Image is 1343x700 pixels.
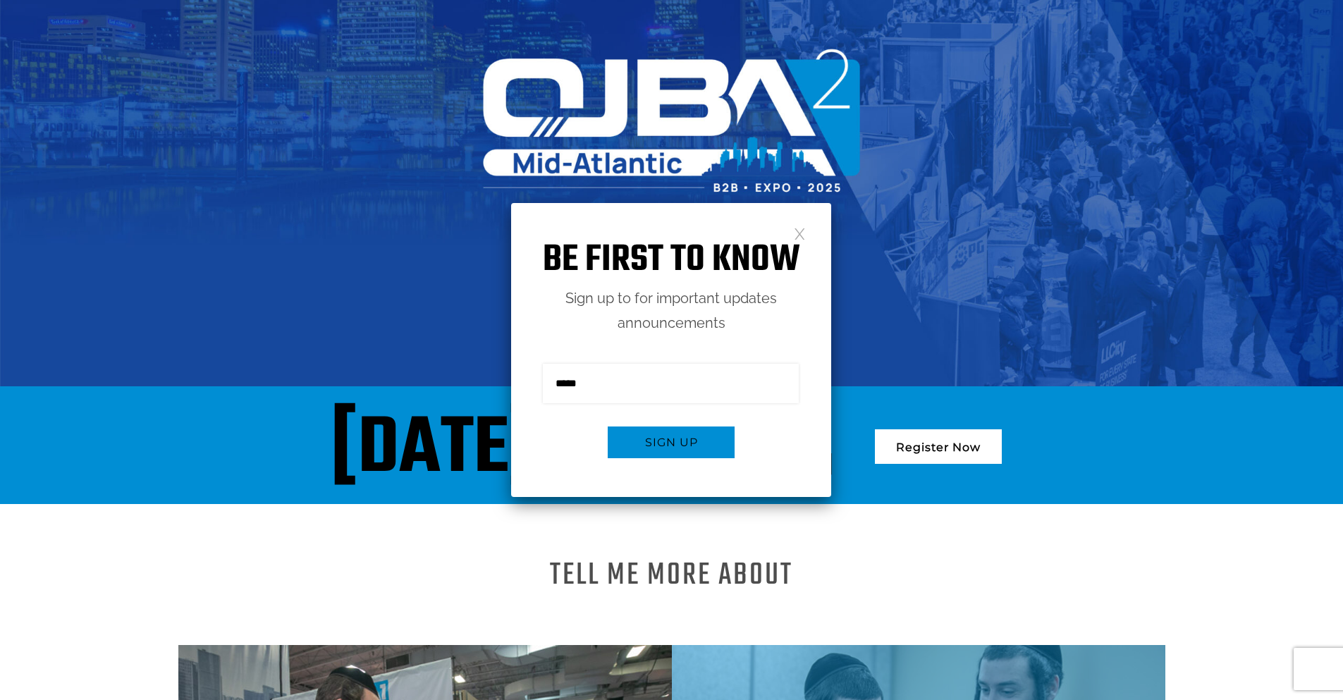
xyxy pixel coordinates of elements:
h1: Tell me more About [550,567,793,584]
a: Close [794,227,806,239]
div: [DATE] [331,418,536,483]
h1: Be first to know [511,238,831,283]
a: Register Now [875,429,1002,464]
p: Sign up to for important updates announcements [511,286,831,336]
button: Sign up [608,426,735,458]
